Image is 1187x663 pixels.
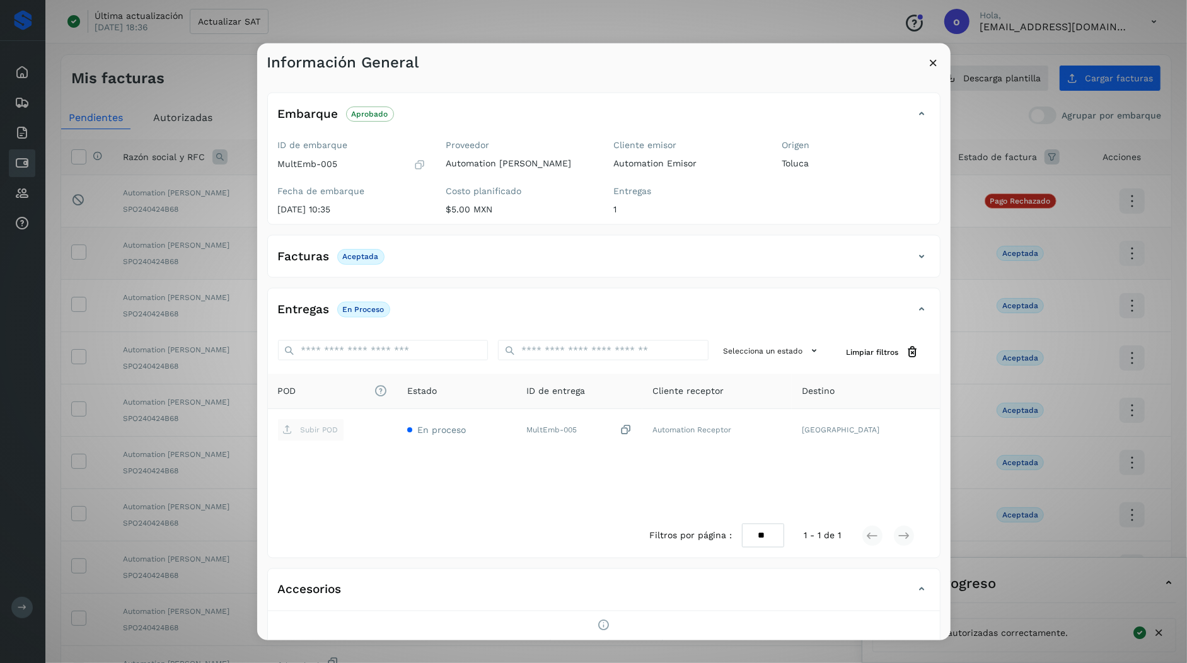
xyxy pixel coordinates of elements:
h4: Accesorios [278,582,342,597]
p: Automation Emisor [614,158,762,168]
span: Destino [802,384,835,398]
label: Origen [782,140,930,151]
button: Subir POD [278,419,344,441]
label: Entregas [614,185,762,196]
p: 1 [614,204,762,214]
p: Subir POD [301,425,339,434]
p: $5.00 MXN [446,204,594,214]
div: EntregasEn proceso [268,299,940,330]
button: Limpiar filtros [837,340,930,364]
span: 1 - 1 de 1 [804,529,842,542]
h3: Información General [267,54,419,72]
span: Cliente receptor [652,384,724,398]
h4: Facturas [278,250,330,264]
span: No hay accesorios agregados [532,637,675,652]
p: Toluca [782,158,930,168]
label: Fecha de embarque [278,185,426,196]
span: ID de entrega [526,384,585,398]
label: Proveedor [446,140,594,151]
span: En proceso [417,425,466,435]
span: Limpiar filtros [847,346,899,357]
td: Automation Receptor [642,409,792,451]
h4: Entregas [278,303,330,317]
span: Filtros por página : [649,529,732,542]
div: MultEmb-005 [526,423,632,436]
button: Selecciona un estado [719,340,826,361]
label: Cliente emisor [614,140,762,151]
p: Automation [PERSON_NAME] [446,158,594,168]
div: EmbarqueAprobado [268,103,940,135]
p: Aceptada [343,252,379,261]
p: [DATE] 10:35 [278,204,426,214]
span: Estado [407,384,437,398]
td: [GEOGRAPHIC_DATA] [792,409,939,451]
h4: Embarque [278,107,339,121]
div: Accesorios [268,579,940,611]
label: Costo planificado [446,185,594,196]
label: ID de embarque [278,140,426,151]
p: MultEmb-005 [278,159,338,170]
div: FacturasAceptada [268,246,940,277]
p: En proceso [343,305,385,314]
p: Aprobado [352,109,388,118]
span: POD [278,384,388,398]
